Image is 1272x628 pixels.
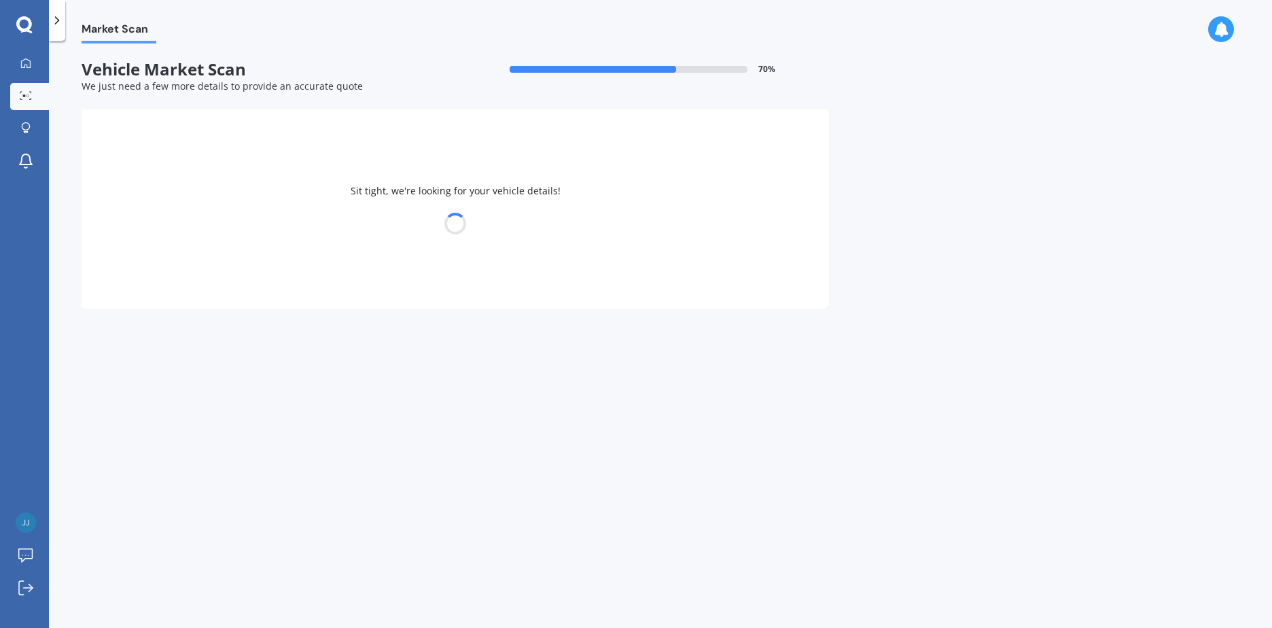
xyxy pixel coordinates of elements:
[82,22,156,41] span: Market Scan
[758,65,775,74] span: 70 %
[82,60,455,80] span: Vehicle Market Scan
[82,109,829,309] div: Sit tight, we're looking for your vehicle details!
[16,512,36,533] img: cf3beac194c5cfc4e6c0e117463926e8
[82,80,363,92] span: We just need a few more details to provide an accurate quote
